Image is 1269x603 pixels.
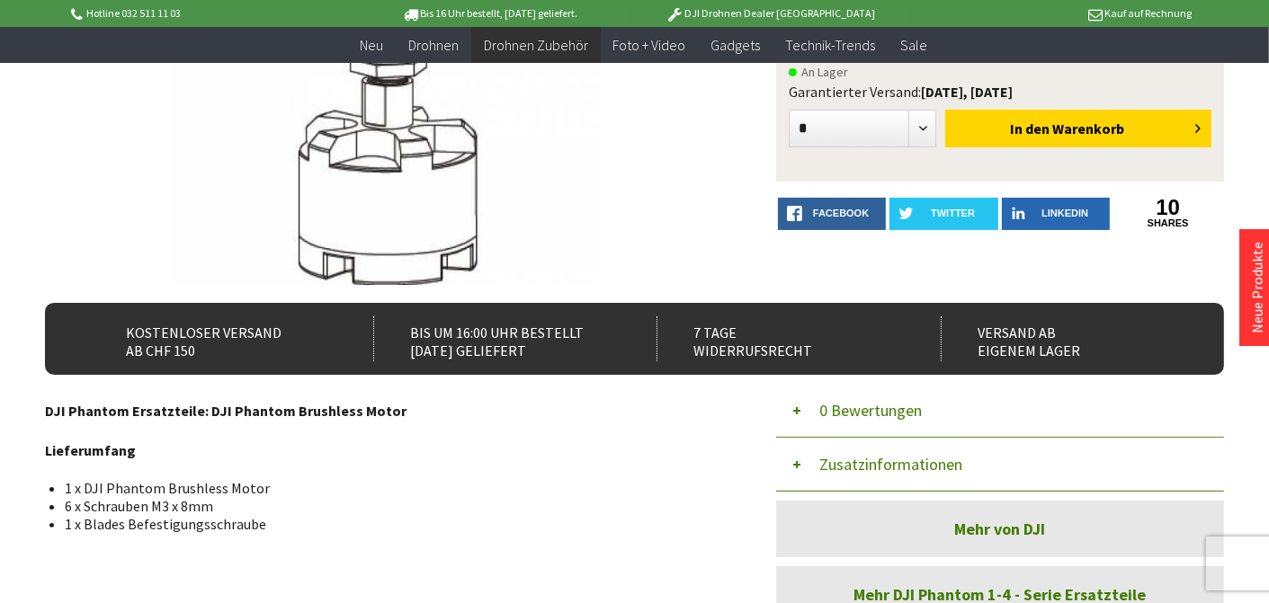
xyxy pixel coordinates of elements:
a: Gadgets [699,27,773,64]
span: An Lager [789,61,848,83]
span: Warenkorb [1052,120,1124,137]
button: In den Warenkorb [945,110,1211,147]
div: Bis um 16:00 Uhr bestellt [DATE] geliefert [373,316,622,361]
li: 1 x Blades Befestigungsschraube [65,515,714,533]
span: Drohnen [408,36,459,54]
div: Kostenloser Versand ab CHF 150 [90,316,339,361]
li: 1 x DJI Phantom Brushless Motor [65,479,714,497]
strong: DJI Phantom Ersatzteile: DJI Phantom Brushless Motor [45,402,407,420]
div: Garantierter Versand: [789,83,1211,101]
a: Sale [889,27,941,64]
a: Neu [347,27,396,64]
span: facebook [813,208,869,218]
a: Drohnen [396,27,471,64]
p: Bis 16 Uhr bestellt, [DATE] geliefert. [349,3,630,24]
a: shares [1113,217,1222,229]
p: DJI Drohnen Dealer [GEOGRAPHIC_DATA] [630,3,911,24]
p: Kauf auf Rechnung [911,3,1192,24]
span: Technik-Trends [786,36,876,54]
a: facebook [778,198,887,230]
b: [DATE], [DATE] [921,83,1013,101]
a: Neue Produkte [1248,242,1266,333]
p: Hotline 032 511 11 03 [68,3,349,24]
span: Sale [901,36,928,54]
a: Foto + Video [601,27,699,64]
button: Zusatzinformationen [776,438,1224,492]
span: LinkedIn [1041,208,1088,218]
span: In den [1010,120,1050,137]
span: Foto + Video [613,36,686,54]
a: Technik-Trends [773,27,889,64]
strong: Lieferumfang [45,441,136,459]
div: 7 Tage Widerrufsrecht [657,316,906,361]
span: Drohnen Zubehör [484,36,588,54]
li: 6 x Schrauben M3 x 8mm [65,497,714,515]
a: LinkedIn [1002,198,1111,230]
a: Drohnen Zubehör [471,27,601,64]
a: twitter [889,198,998,230]
span: Gadgets [711,36,761,54]
a: Mehr von DJI [776,501,1224,557]
a: 10 [1113,198,1222,217]
div: Versand ab eigenem Lager [941,316,1190,361]
span: twitter [931,208,975,218]
button: 0 Bewertungen [776,384,1224,438]
span: Neu [360,36,383,54]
